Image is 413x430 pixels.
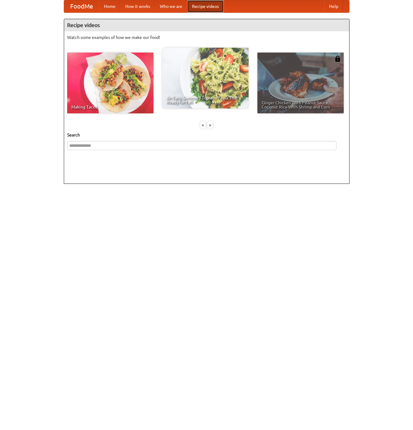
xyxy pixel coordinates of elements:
img: 483408.png [335,56,341,62]
p: Watch some examples of how we make our food! [67,34,346,40]
h4: Recipe videos [64,19,349,31]
a: Help [324,0,343,12]
a: Home [99,0,120,12]
div: « [200,121,206,129]
a: Who we are [155,0,187,12]
a: How it works [120,0,155,12]
span: Making Tacos [71,105,149,109]
a: Making Tacos [67,53,153,113]
h5: Search [67,132,346,138]
div: » [207,121,213,129]
a: Recipe videos [187,0,224,12]
a: An Easy, Summery Tomato Pasta That's Ready for Fall [162,48,249,108]
span: An Easy, Summery Tomato Pasta That's Ready for Fall [167,96,244,104]
a: FoodMe [64,0,99,12]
